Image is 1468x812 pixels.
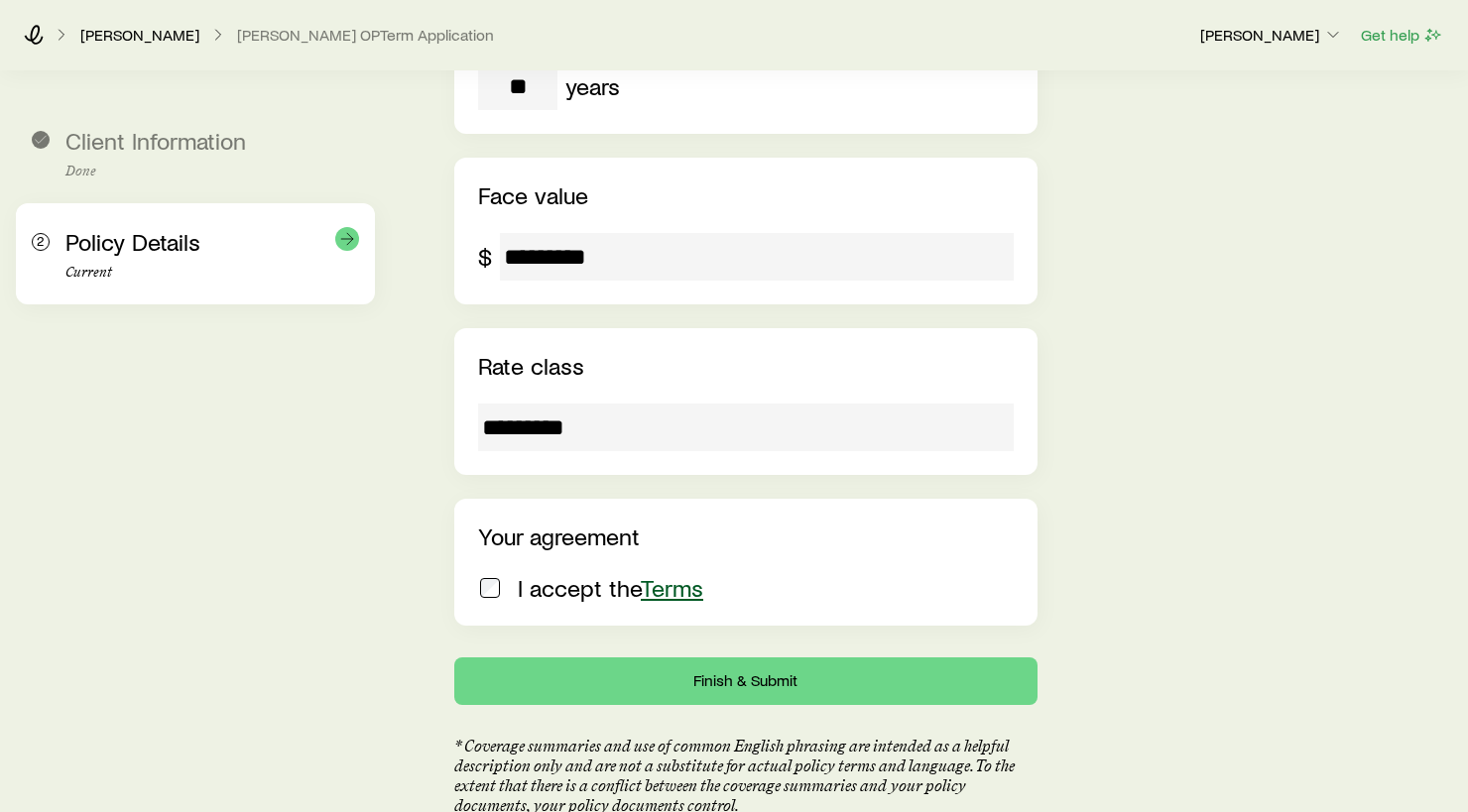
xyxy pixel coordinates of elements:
[478,181,1014,209] p: Face value
[236,26,495,45] button: [PERSON_NAME] OPTerm Application
[478,352,1014,380] p: Rate class
[565,72,620,100] div: years
[454,657,1038,705] button: Finish & Submit
[1200,25,1343,45] p: [PERSON_NAME]
[65,126,246,155] span: Client Information
[1360,24,1444,47] button: Get help
[79,26,200,45] a: [PERSON_NAME]
[478,243,492,271] div: $
[478,522,1014,550] p: Your agreement
[65,164,359,179] p: Done
[65,227,200,256] span: Policy Details
[518,574,703,602] p: I accept the
[65,265,359,281] p: Current
[641,573,703,602] a: Terms
[32,233,50,251] span: 2
[1199,24,1344,48] button: [PERSON_NAME]
[480,578,500,598] input: I accept theTerms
